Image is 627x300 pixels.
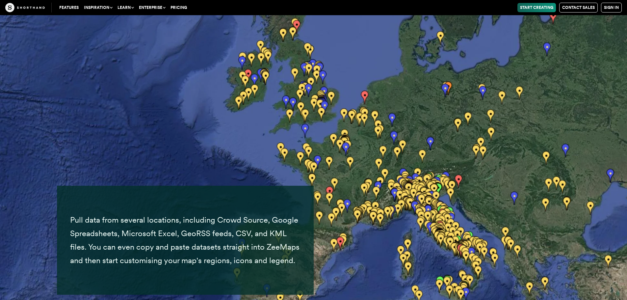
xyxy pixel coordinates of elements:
a: Contact Sales [559,3,598,13]
img: The Craft [5,3,45,12]
a: Start Creating [517,3,556,12]
span: Pull data from several locations, including Crowd Source, Google Spreadsheets, Microsoft Excel, G... [70,215,300,265]
a: Features [57,3,81,12]
a: Sign in [601,3,622,13]
button: Inspiration [81,3,115,12]
button: Enterprise [136,3,168,12]
a: Pricing [168,3,190,12]
button: Learn [115,3,136,12]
